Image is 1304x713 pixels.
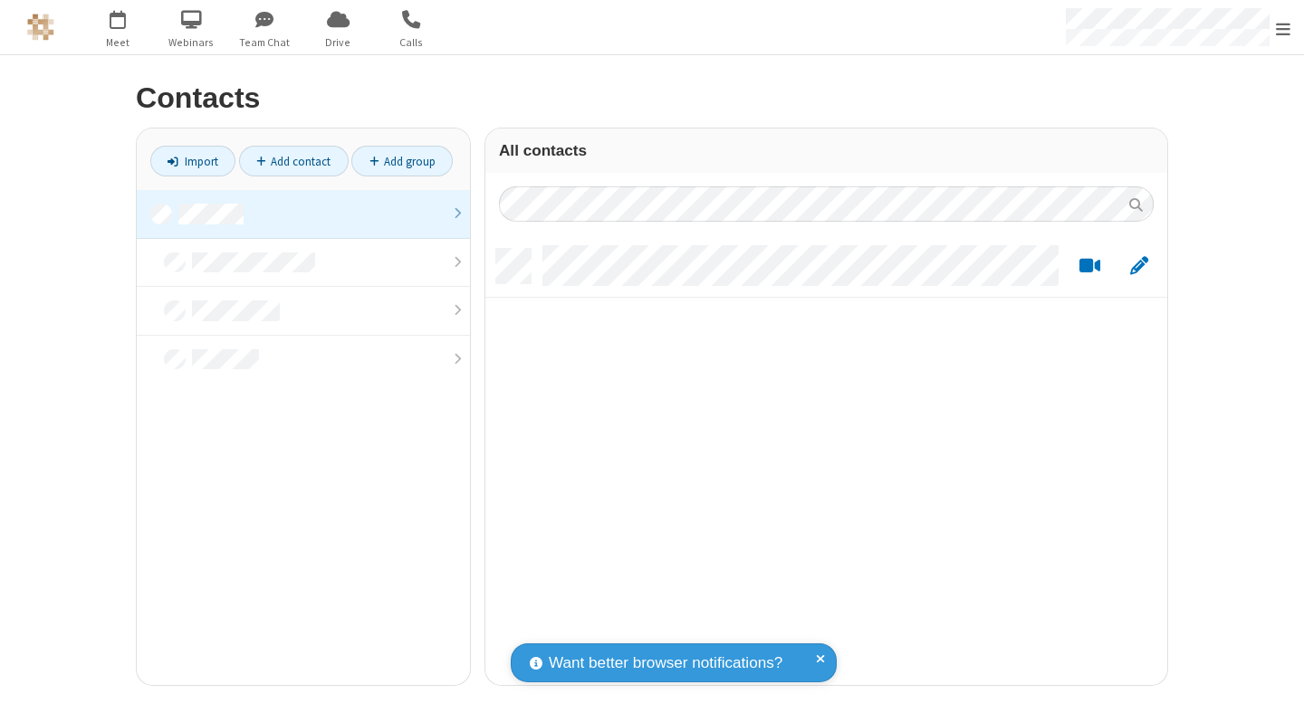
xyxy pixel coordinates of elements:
[1121,255,1156,278] button: Edit
[1259,666,1290,700] iframe: Chat
[499,142,1154,159] h3: All contacts
[239,146,349,176] a: Add contact
[304,34,372,51] span: Drive
[485,235,1167,685] div: grid
[351,146,453,176] a: Add group
[378,34,446,51] span: Calls
[158,34,225,51] span: Webinars
[136,82,1168,114] h2: Contacts
[84,34,152,51] span: Meet
[27,14,54,41] img: QA Selenium DO NOT DELETE OR CHANGE
[1072,255,1107,278] button: Start a video meeting
[549,651,782,675] span: Want better browser notifications?
[231,34,299,51] span: Team Chat
[150,146,235,176] a: Import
